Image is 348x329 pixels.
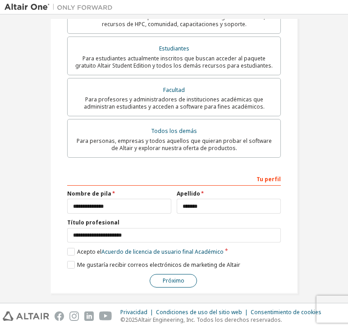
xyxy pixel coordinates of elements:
[163,86,185,94] font: Facultad
[120,316,125,324] font: ©
[251,308,321,316] font: Consentimiento de cookies
[69,311,79,321] img: instagram.svg
[75,55,273,69] font: Para estudiantes actualmente inscritos que buscan acceder al paquete gratuito Altair Student Edit...
[5,3,117,12] img: Altair Uno
[195,248,224,256] font: Académico
[77,248,101,256] font: Acepto el
[156,308,242,316] font: Condiciones de uso del sitio web
[151,127,197,135] font: Todos los demás
[138,316,282,324] font: Altair Engineering, Inc. Todos los derechos reservados.
[55,311,64,321] img: facebook.svg
[99,311,112,321] img: youtube.svg
[101,248,193,256] font: Acuerdo de licencia de usuario final
[84,96,265,110] font: Para profesores y administradores de instituciones académicas que administran estudiantes y acced...
[83,13,265,28] font: Para clientes existentes que buscan acceder a descargas de software, recursos de HPC, comunidad, ...
[77,137,272,152] font: Para personas, empresas y todos aquellos que quieran probar el software de Altair y explorar nues...
[67,190,111,197] font: Nombre de pila
[150,274,197,288] button: Próximo
[120,308,147,316] font: Privacidad
[256,175,281,183] font: Tu perfil
[3,311,49,321] img: altair_logo.svg
[67,219,119,226] font: Título profesional
[159,45,189,52] font: Estudiantes
[84,311,94,321] img: linkedin.svg
[77,261,240,269] font: Me gustaría recibir correos electrónicos de marketing de Altair
[125,316,138,324] font: 2025
[177,190,200,197] font: Apellido
[163,277,184,284] font: Próximo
